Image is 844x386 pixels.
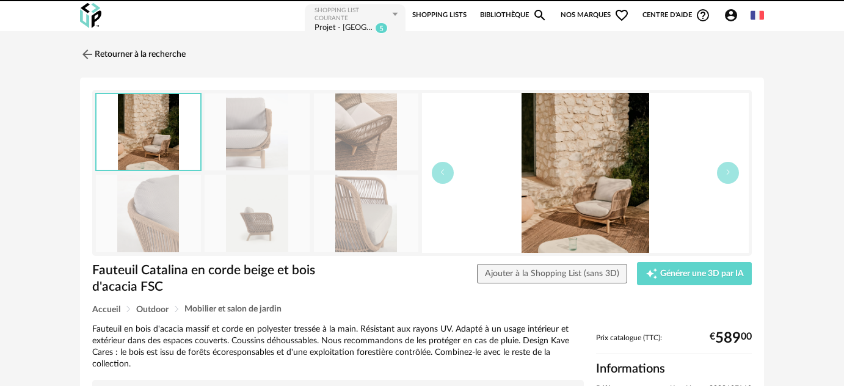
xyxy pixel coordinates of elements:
[696,8,710,23] span: Help Circle Outline icon
[660,269,744,278] span: Générer une 3D par IA
[314,175,419,252] img: YG0193J12_1D03.jpg
[646,268,658,280] span: Creation icon
[80,41,186,68] a: Retourner à la recherche
[314,93,419,171] img: A25S003_064.jpg
[710,334,752,343] div: € 00
[96,94,200,170] img: A25S003_063.jpg
[614,8,629,23] span: Heart Outline icon
[92,305,120,314] span: Accueil
[724,8,744,23] span: Account Circle icon
[561,3,629,27] span: Nos marques
[596,333,752,354] div: Prix catalogue (TTC):
[596,361,752,377] h2: Informations
[80,47,95,62] img: svg+xml;base64,PHN2ZyB3aWR0aD0iMjQiIGhlaWdodD0iMjQiIHZpZXdCb3g9IjAgMCAyNCAyNCIgZmlsbD0ibm9uZSIgeG...
[92,324,584,370] div: Fauteuil en bois d'acacia massif et corde en polyester tressée à la main. Résistant aux rayons UV...
[477,264,628,283] button: Ajouter à la Shopping List (sans 3D)
[724,8,738,23] span: Account Circle icon
[637,262,752,285] button: Creation icon Générer une 3D par IA
[715,334,741,343] span: 589
[412,3,467,27] a: Shopping Lists
[80,3,101,28] img: OXP
[96,175,201,252] img: YG0193J12_1D02.jpg
[184,305,282,313] span: Mobilier et salon de jardin
[315,23,373,34] div: Projet - LA GRANGE
[205,175,310,252] img: YG0193J12_1V02.jpg
[205,93,310,171] img: YG0193J12_1D01.jpg
[422,93,749,253] img: A25S003_063.jpg
[92,262,360,296] h1: Fauteuil Catalina en corde beige et bois d'acacia FSC
[92,305,752,314] div: Breadcrumb
[315,7,391,23] div: Shopping List courante
[533,8,547,23] span: Magnify icon
[480,3,547,27] a: BibliothèqueMagnify icon
[485,269,619,278] span: Ajouter à la Shopping List (sans 3D)
[136,305,169,314] span: Outdoor
[751,9,764,22] img: fr
[375,23,388,34] sup: 5
[642,8,710,23] span: Centre d'aideHelp Circle Outline icon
